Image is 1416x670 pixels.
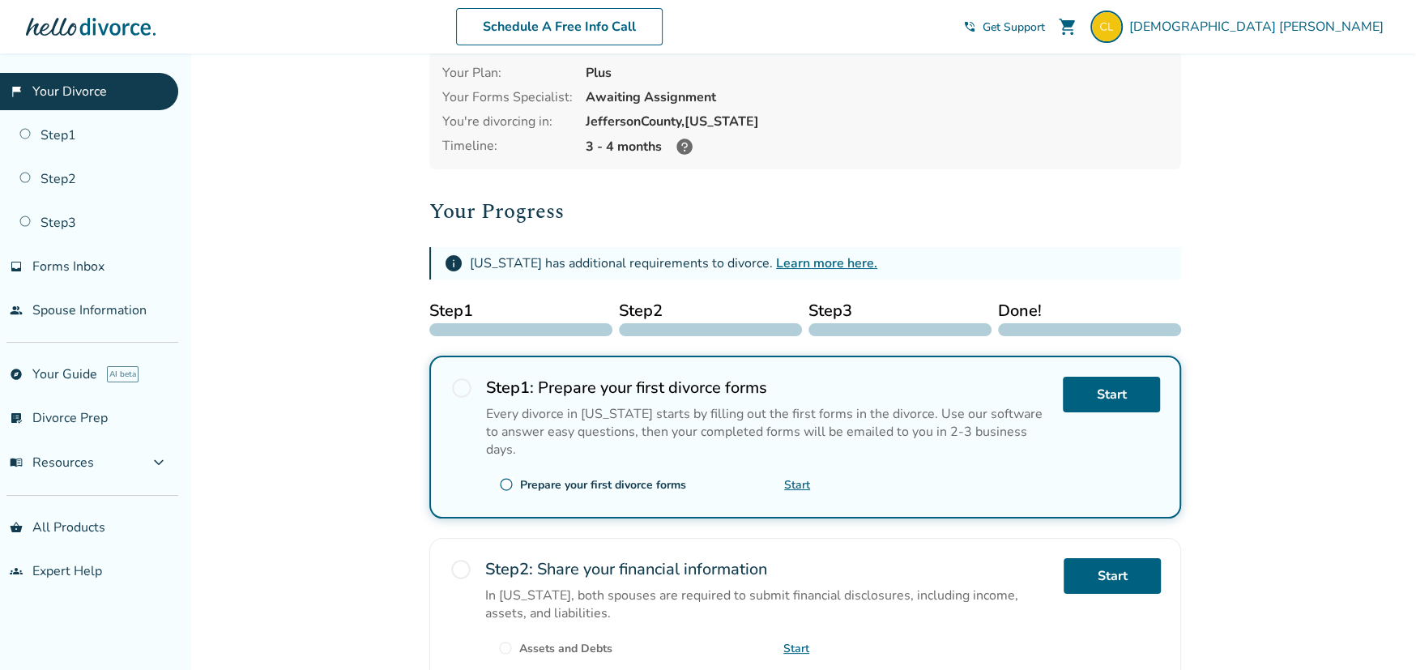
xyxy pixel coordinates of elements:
span: inbox [10,260,23,273]
span: [DEMOGRAPHIC_DATA] [PERSON_NAME] [1129,18,1390,36]
a: Start [1063,377,1160,412]
span: radio_button_unchecked [450,558,472,581]
div: Prepare your first divorce forms [520,477,686,493]
div: Awaiting Assignment [586,88,1168,106]
span: list_alt_check [10,412,23,425]
div: In [US_STATE], both spouses are required to submit financial disclosures, including income, asset... [485,587,1051,622]
div: Timeline: [442,137,573,156]
span: Step 2 [619,299,802,323]
div: Jefferson County, [US_STATE] [586,113,1168,130]
span: Get Support [983,19,1045,35]
a: Schedule A Free Info Call [456,8,663,45]
span: radio_button_unchecked [450,377,473,399]
span: Step 3 [808,299,992,323]
div: You're divorcing in: [442,113,573,130]
span: people [10,304,23,317]
span: Forms Inbox [32,258,104,275]
span: shopping_cart [1058,17,1077,36]
span: info [444,254,463,273]
span: radio_button_unchecked [499,477,514,492]
strong: Step 2 : [485,558,533,580]
span: expand_more [149,453,168,472]
div: Assets and Debts [519,641,612,656]
span: shopping_basket [10,521,23,534]
a: phone_in_talkGet Support [963,19,1045,35]
span: Resources [10,454,94,472]
h2: Your Progress [429,195,1181,228]
h2: Prepare your first divorce forms [486,377,1050,399]
span: explore [10,368,23,381]
a: Learn more here. [776,254,877,272]
img: christi.lindsay@yahoo.com [1090,11,1123,43]
span: Done! [998,299,1181,323]
div: [US_STATE] has additional requirements to divorce. [470,254,877,272]
a: Start [784,477,810,493]
div: 3 - 4 months [586,137,1168,156]
iframe: Chat Widget [1335,592,1416,670]
span: flag_2 [10,85,23,98]
h2: Share your financial information [485,558,1051,580]
div: Your Forms Specialist: [442,88,573,106]
span: phone_in_talk [963,20,976,33]
div: Your Plan: [442,64,573,82]
div: Every divorce in [US_STATE] starts by filling out the first forms in the divorce. Use our softwar... [486,405,1050,459]
div: Plus [586,64,1168,82]
span: radio_button_unchecked [498,641,513,655]
span: menu_book [10,456,23,469]
a: Start [1064,558,1161,594]
a: Start [783,641,809,656]
span: Step 1 [429,299,612,323]
strong: Step 1 : [486,377,534,399]
span: AI beta [107,366,139,382]
span: groups [10,565,23,578]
